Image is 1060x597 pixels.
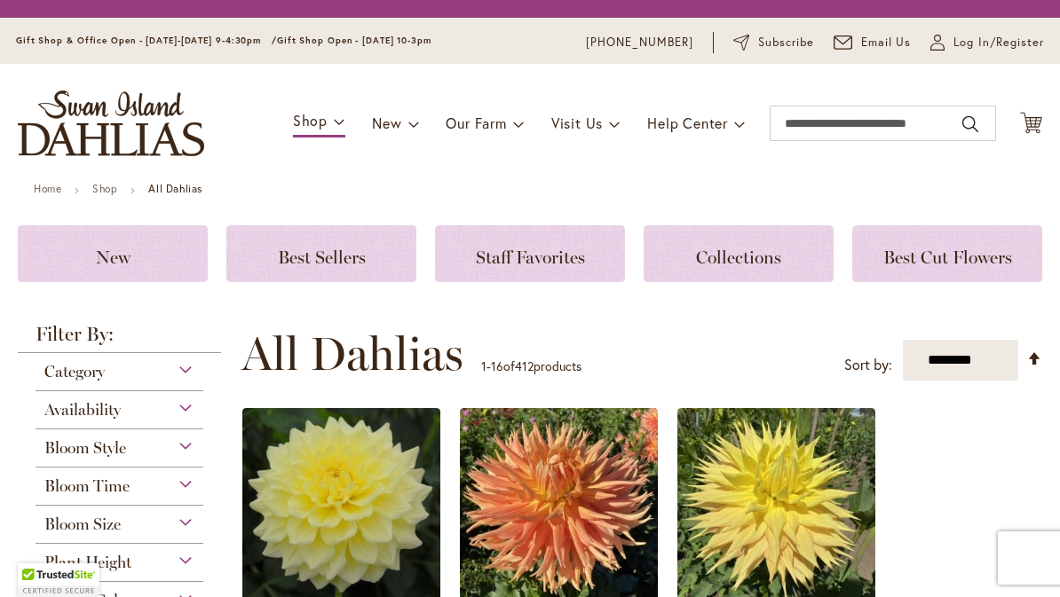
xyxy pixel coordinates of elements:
[44,476,130,496] span: Bloom Time
[18,225,208,282] a: New
[435,225,625,282] a: Staff Favorites
[44,400,121,420] span: Availability
[930,34,1044,51] a: Log In/Register
[758,34,814,51] span: Subscribe
[44,553,131,572] span: Plant Height
[226,225,416,282] a: Best Sellers
[278,247,366,268] span: Best Sellers
[962,110,978,138] button: Search
[481,352,581,381] p: - of products
[491,357,503,374] span: 16
[44,515,121,534] span: Bloom Size
[44,438,126,458] span: Bloom Style
[644,225,834,282] a: Collections
[18,563,99,597] div: TrustedSite Certified
[44,362,105,381] span: Category
[696,247,781,268] span: Collections
[241,327,463,381] span: All Dahlias
[277,35,431,46] span: Gift Shop Open - [DATE] 10-3pm
[476,247,585,268] span: Staff Favorites
[515,357,534,374] span: 412
[92,182,117,195] a: Shop
[293,111,328,130] span: Shop
[953,34,1044,51] span: Log In/Register
[883,247,1012,268] span: Best Cut Flowers
[96,247,131,268] span: New
[647,114,728,132] span: Help Center
[551,114,603,132] span: Visit Us
[733,34,814,51] a: Subscribe
[148,182,202,195] strong: All Dahlias
[844,349,892,381] label: Sort by:
[834,34,912,51] a: Email Us
[18,325,221,353] strong: Filter By:
[481,357,486,374] span: 1
[16,35,277,46] span: Gift Shop & Office Open - [DATE]-[DATE] 9-4:30pm /
[446,114,506,132] span: Our Farm
[18,90,204,156] a: store logo
[586,34,693,51] a: [PHONE_NUMBER]
[372,114,401,132] span: New
[34,182,61,195] a: Home
[852,225,1042,282] a: Best Cut Flowers
[861,34,912,51] span: Email Us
